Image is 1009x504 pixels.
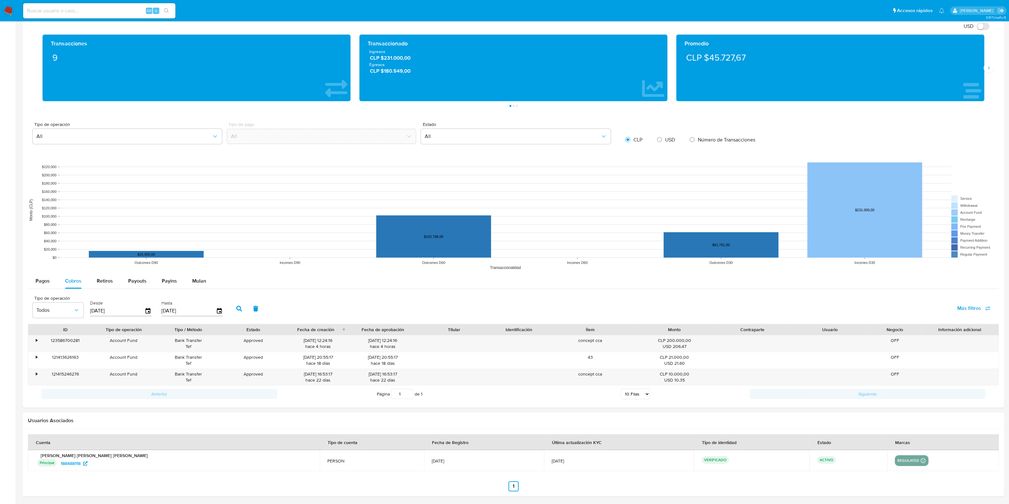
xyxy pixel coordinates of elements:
button: search-icon [160,6,173,15]
span: 3.157.1-hotfix-5 [986,15,1006,20]
a: Salir [998,7,1004,14]
input: Buscar usuario o caso... [23,7,175,15]
h2: Usuarios Asociados [28,417,999,424]
span: Alt [147,8,152,14]
p: camilafernanda.paredessaldano@mercadolibre.cl [960,8,995,14]
a: Notificaciones [939,8,944,13]
span: s [155,8,157,14]
span: Accesos rápidos [897,7,933,14]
